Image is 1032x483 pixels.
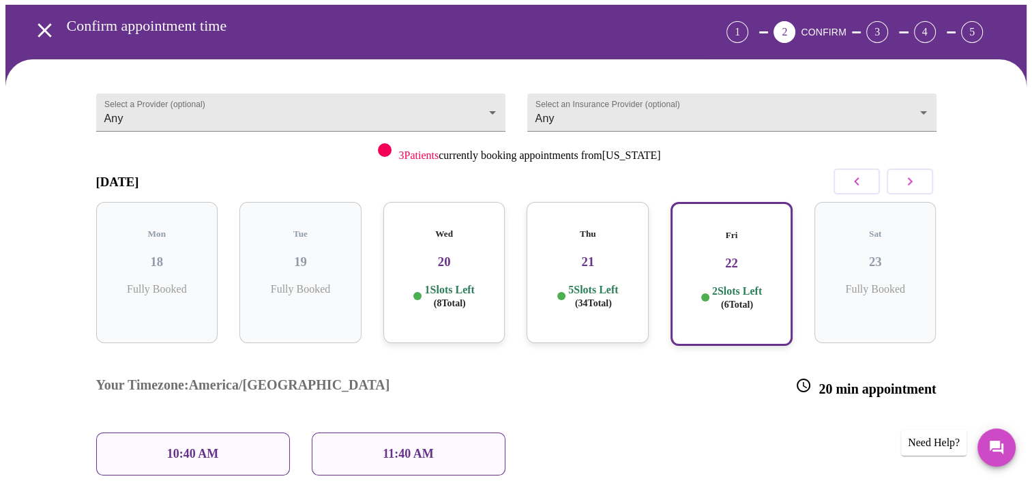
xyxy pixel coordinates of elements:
[250,254,351,269] h3: 19
[901,430,967,456] div: Need Help?
[250,283,351,295] p: Fully Booked
[537,229,638,239] h5: Thu
[398,149,439,161] span: 3 Patients
[575,298,612,308] span: ( 34 Total)
[801,27,846,38] span: CONFIRM
[96,377,390,397] h3: Your Timezone: America/[GEOGRAPHIC_DATA]
[424,283,474,310] p: 1 Slots Left
[683,230,780,241] h5: Fri
[398,149,660,162] p: currently booking appointments from [US_STATE]
[825,283,926,295] p: Fully Booked
[434,298,466,308] span: ( 8 Total)
[394,229,495,239] h5: Wed
[107,283,207,295] p: Fully Booked
[250,229,351,239] h5: Tue
[167,447,219,461] p: 10:40 AM
[977,428,1016,467] button: Messages
[825,254,926,269] h3: 23
[527,93,937,132] div: Any
[25,10,65,50] button: open drawer
[726,21,748,43] div: 1
[383,447,434,461] p: 11:40 AM
[683,256,780,271] h3: 22
[825,229,926,239] h5: Sat
[568,283,618,310] p: 5 Slots Left
[773,21,795,43] div: 2
[712,284,762,311] p: 2 Slots Left
[961,21,983,43] div: 5
[96,93,505,132] div: Any
[721,299,753,310] span: ( 6 Total)
[107,254,207,269] h3: 18
[96,175,139,190] h3: [DATE]
[107,229,207,239] h5: Mon
[866,21,888,43] div: 3
[67,17,651,35] h3: Confirm appointment time
[537,254,638,269] h3: 21
[795,377,936,397] h3: 20 min appointment
[914,21,936,43] div: 4
[394,254,495,269] h3: 20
